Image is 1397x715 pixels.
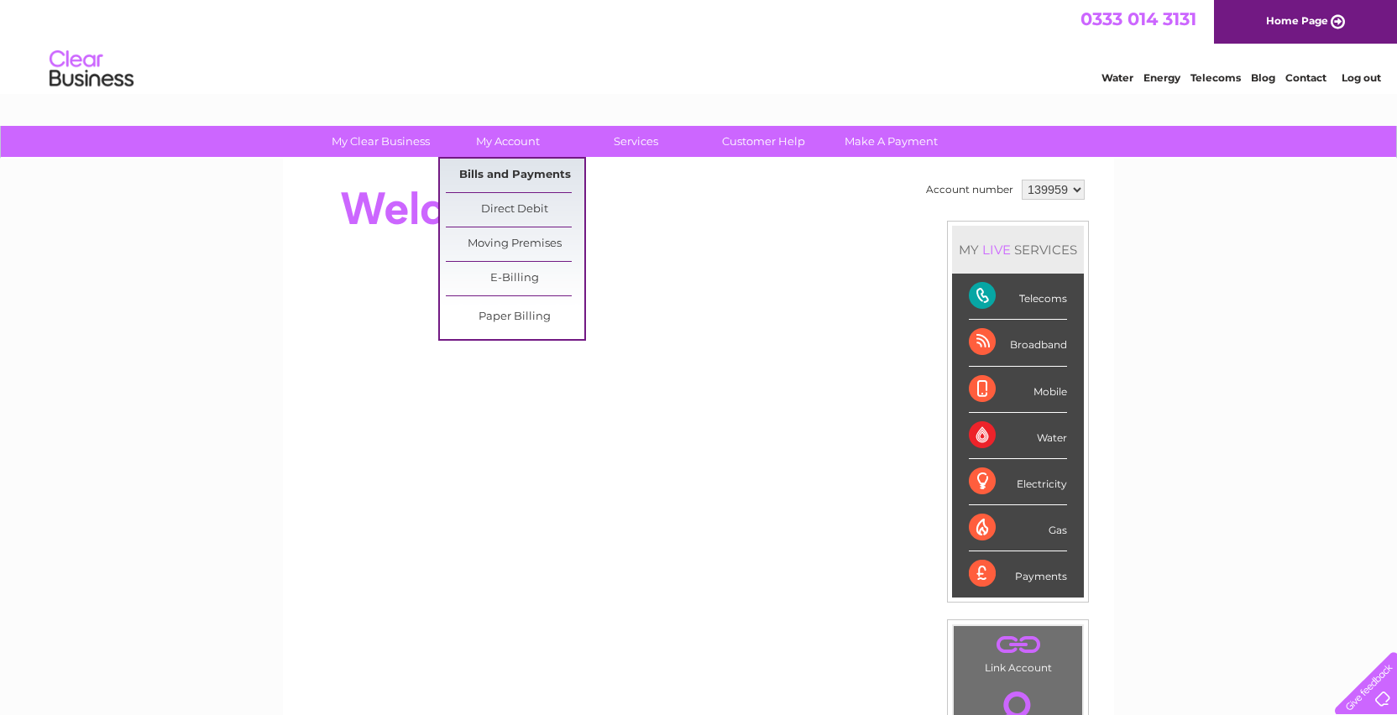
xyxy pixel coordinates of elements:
[922,175,1018,204] td: Account number
[979,242,1014,258] div: LIVE
[1143,71,1180,84] a: Energy
[969,459,1067,505] div: Electricity
[446,262,584,295] a: E-Billing
[969,320,1067,366] div: Broadband
[969,367,1067,413] div: Mobile
[567,126,705,157] a: Services
[969,505,1067,551] div: Gas
[1080,8,1196,29] a: 0333 014 3131
[694,126,833,157] a: Customer Help
[953,625,1083,678] td: Link Account
[822,126,960,157] a: Make A Payment
[1342,71,1381,84] a: Log out
[1285,71,1326,84] a: Contact
[969,274,1067,320] div: Telecoms
[969,551,1067,597] div: Payments
[952,226,1084,274] div: MY SERVICES
[303,9,1096,81] div: Clear Business is a trading name of Verastar Limited (registered in [GEOGRAPHIC_DATA] No. 3667643...
[311,126,450,157] a: My Clear Business
[446,193,584,227] a: Direct Debit
[446,159,584,192] a: Bills and Payments
[1101,71,1133,84] a: Water
[1251,71,1275,84] a: Blog
[969,413,1067,459] div: Water
[446,227,584,261] a: Moving Premises
[439,126,578,157] a: My Account
[1190,71,1241,84] a: Telecoms
[446,300,584,334] a: Paper Billing
[958,630,1078,660] a: .
[49,44,134,95] img: logo.png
